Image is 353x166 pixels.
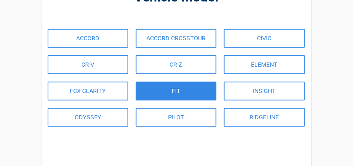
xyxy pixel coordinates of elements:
a: FCX CLARITY [48,82,128,101]
a: FIT [136,82,216,101]
a: ACCORD CROSSTOUR [136,29,216,48]
a: ACCORD [48,29,128,48]
a: CIVIC [224,29,305,48]
a: ODYSSEY [48,108,128,127]
a: CR-V [48,55,128,74]
a: INSIGHT [224,82,305,101]
a: RIDGELINE [224,108,305,127]
a: CR-Z [136,55,216,74]
a: PILOT [136,108,216,127]
a: ELEMENT [224,55,305,74]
